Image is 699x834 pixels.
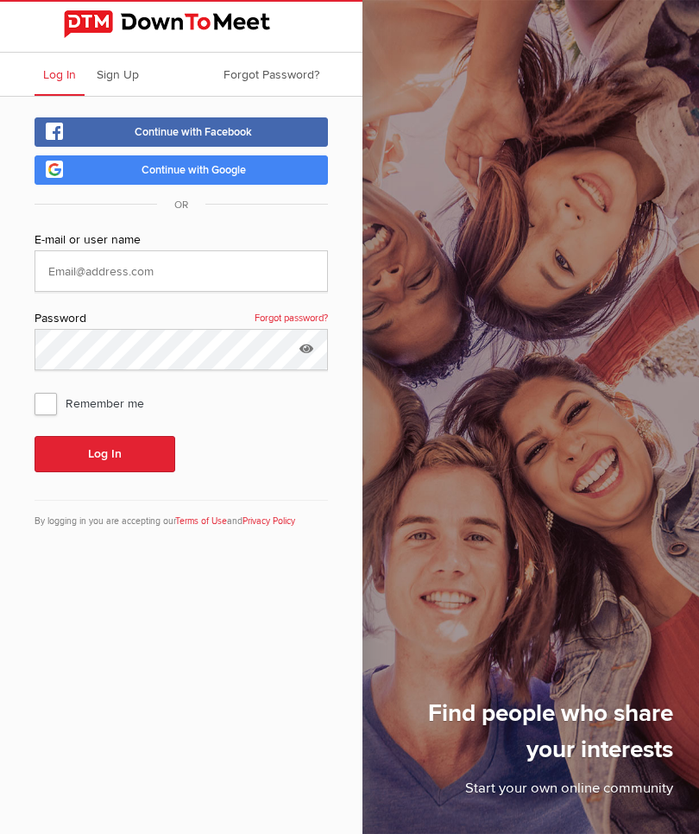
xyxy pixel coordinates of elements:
div: By logging in you are accepting our and [35,500,328,528]
a: Sign Up [88,53,148,96]
span: Continue with Google [142,163,246,177]
span: Sign Up [97,67,139,82]
a: Forgot Password? [215,53,328,96]
span: Continue with Facebook [135,125,252,139]
input: Email@address.com [35,250,328,292]
a: Forgot password? [255,309,328,328]
a: Log In [35,53,85,96]
span: Forgot Password? [224,67,319,82]
a: Terms of Use [175,515,227,527]
span: Remember me [35,388,161,419]
span: Log In [43,67,76,82]
a: Continue with Google [35,155,328,185]
p: Start your own online community [391,778,674,808]
button: Log In [35,436,175,472]
img: DownToMeet [64,10,299,38]
span: OR [157,199,205,212]
div: E-mail or user name [35,231,328,250]
h1: Find people who share your interests [391,695,674,778]
a: Privacy Policy [242,515,295,527]
a: Continue with Facebook [35,117,328,147]
div: Password [35,309,328,329]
